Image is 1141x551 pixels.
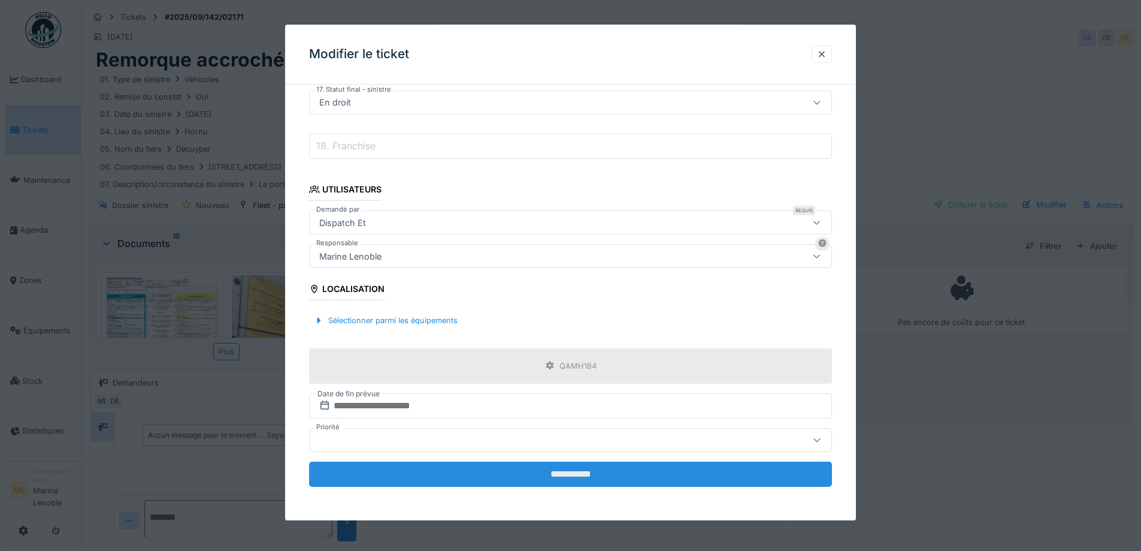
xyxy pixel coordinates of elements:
div: Sélectionner parmi les équipements [309,313,462,329]
label: Demandé par [314,205,362,215]
label: Responsable [314,239,361,249]
div: Utilisateurs [309,181,382,201]
div: Requis [793,206,815,216]
label: Priorité [314,422,342,432]
div: QAMH184 [559,360,597,372]
div: En droit [314,97,356,110]
label: 18. Franchise [314,139,378,153]
div: Dispatch Et [314,216,371,230]
label: 17. Statut final - sinistre [314,85,394,95]
h3: Modifier le ticket [309,47,409,62]
div: Localisation [309,281,385,301]
div: Marine Lenoble [314,250,386,263]
label: Date de fin prévue [316,387,381,401]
